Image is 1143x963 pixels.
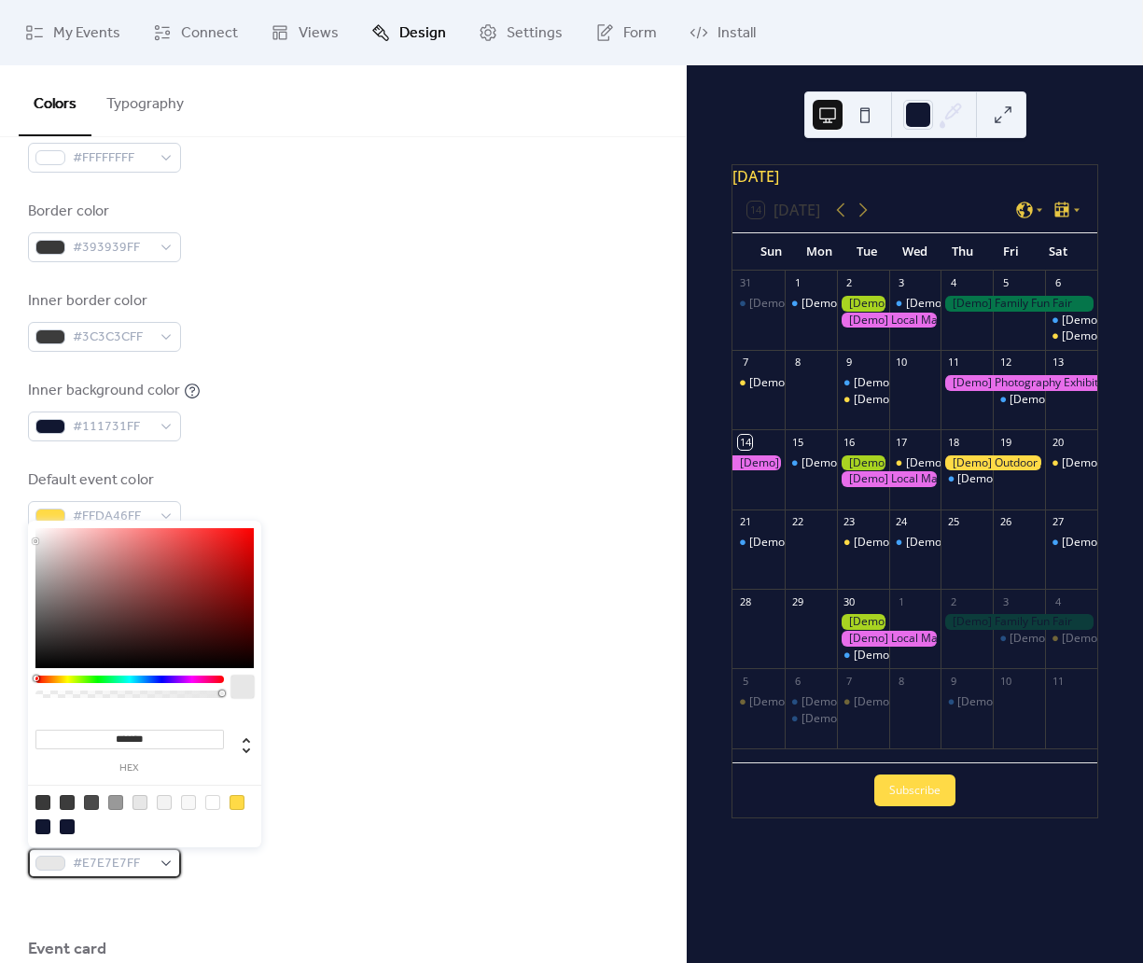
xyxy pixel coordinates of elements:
div: 20 [1051,435,1065,449]
div: 1 [895,594,909,608]
div: 10 [998,674,1012,688]
div: 28 [738,594,752,608]
div: Sat [1035,233,1082,271]
div: 27 [1051,515,1065,529]
div: [Demo] Seniors' Social Tea [854,392,994,408]
div: [Demo] Gardening Workshop [837,296,889,312]
div: [Demo] Morning Yoga Bliss [941,694,993,710]
div: 29 [790,594,804,608]
div: 1 [790,276,804,290]
div: 2 [946,594,960,608]
div: [Demo] Fitness Bootcamp [785,296,837,312]
div: 19 [998,435,1012,449]
div: Border color [28,201,177,223]
div: 15 [790,435,804,449]
div: 9 [946,674,960,688]
a: Design [357,7,460,58]
span: My Events [53,22,120,45]
div: 2 [843,276,857,290]
a: My Events [11,7,134,58]
div: 3 [998,594,1012,608]
div: [Demo] Morning Yoga Bliss [906,296,1048,312]
div: [Demo] Morning Yoga Bliss [785,455,837,471]
a: Views [257,7,353,58]
div: [Demo] Seniors' Social Tea [837,392,889,408]
div: [Demo] Open Mic Night [1045,328,1097,344]
div: [Demo] Seniors' Social Tea [854,535,994,551]
div: 13 [1051,356,1065,370]
div: [Demo] Family Fun Fair [941,296,1097,312]
span: #3C3C3CFF [73,327,151,349]
span: #FFFFFFFF [73,147,151,170]
div: rgb(248, 248, 248) [181,795,196,810]
div: [Demo] Morning Yoga Bliss [993,392,1045,408]
div: 5 [998,276,1012,290]
div: Thu [939,233,986,271]
div: 4 [1051,594,1065,608]
div: 5 [738,674,752,688]
div: [Demo] Local Market [837,471,941,487]
span: Settings [507,22,563,45]
div: 11 [1051,674,1065,688]
div: 7 [738,356,752,370]
div: 17 [895,435,909,449]
div: [Demo] Photography Exhibition [941,375,1097,391]
div: [Demo] Local Market [837,631,941,647]
div: rgb(17, 22, 49) [60,819,75,834]
div: [Demo] Morning Yoga Bliss [801,711,943,727]
div: [Demo] Open Mic Night [1045,455,1097,471]
button: Subscribe [874,775,955,806]
div: [Demo] Family Fun Fair [941,614,1097,630]
div: Tue [843,233,891,271]
button: Colors [19,65,91,136]
div: [Demo] Morning Yoga Bliss [889,535,941,551]
div: 14 [738,435,752,449]
div: Sun [747,233,795,271]
div: Inner border color [28,290,177,313]
div: rgb(153, 153, 153) [108,795,123,810]
div: [Demo] Book Club Gathering [732,375,785,391]
div: Mon [795,233,843,271]
div: 18 [946,435,960,449]
div: 10 [895,356,909,370]
span: Views [299,22,339,45]
div: 3 [895,276,909,290]
div: 11 [946,356,960,370]
div: [Demo] Fitness Bootcamp [801,296,936,312]
div: rgb(57, 57, 57) [35,795,50,810]
div: 12 [998,356,1012,370]
div: 6 [790,674,804,688]
div: [Demo] Morning Yoga Bliss [732,296,785,312]
span: Install [718,22,756,45]
div: Default event color [28,469,177,492]
div: 30 [843,594,857,608]
div: Inner background color [28,380,180,402]
span: #E7E7E7FF [73,853,151,875]
span: #111731FF [73,416,151,439]
div: [Demo] Book Club Gathering [749,694,899,710]
div: 23 [843,515,857,529]
div: 22 [790,515,804,529]
div: rgb(255, 218, 70) [230,795,244,810]
div: [Demo] Book Club Gathering [732,694,785,710]
div: 9 [843,356,857,370]
div: [Demo] Gardening Workshop [837,455,889,471]
div: [Demo] Fitness Bootcamp [785,694,837,710]
div: [Demo] Morning Yoga Bliss [854,375,996,391]
div: [Demo] Photography Exhibition [732,455,785,471]
div: rgb(243, 243, 243) [157,795,172,810]
div: [Demo] Seniors' Social Tea [854,694,994,710]
div: [Demo] Morning Yoga Bliss [941,471,993,487]
div: [Demo] Outdoor Adventure Day [941,455,1045,471]
div: [Demo] Morning Yoga Bliss [957,471,1099,487]
a: Form [581,7,671,58]
span: #393939FF [73,237,151,259]
div: [Demo] Morning Yoga Bliss [785,711,837,727]
div: Wed [891,233,939,271]
div: 21 [738,515,752,529]
div: rgb(60, 60, 60) [60,795,75,810]
div: [Demo] Morning Yoga Bliss [1045,535,1097,551]
div: rgb(17, 23, 49) [35,819,50,834]
div: [Demo] Morning Yoga Bliss [889,296,941,312]
div: 4 [946,276,960,290]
